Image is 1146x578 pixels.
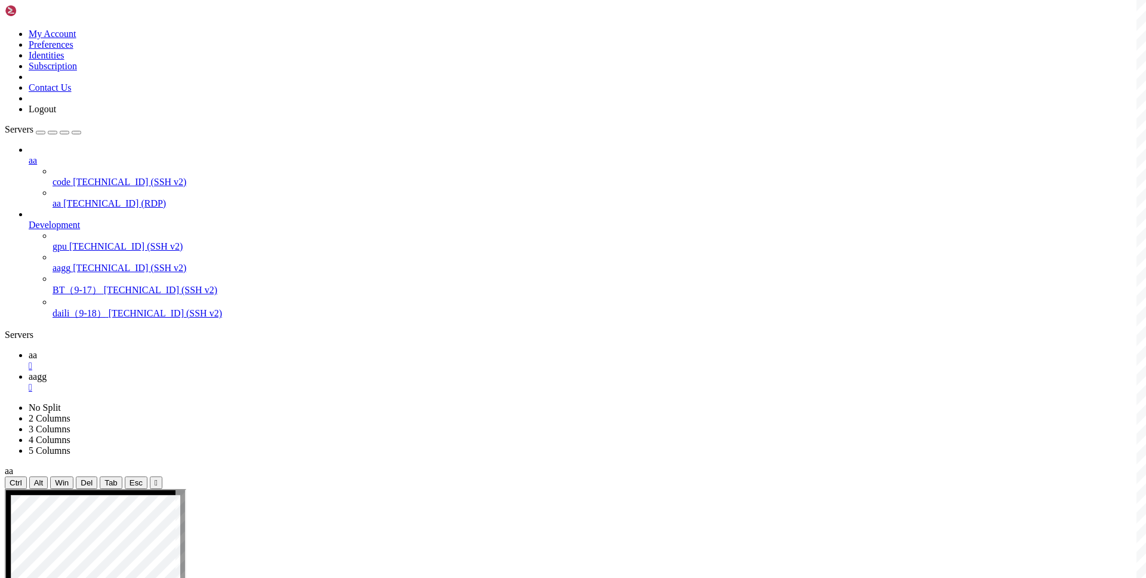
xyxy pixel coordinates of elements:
[53,198,1141,209] a: aa [TECHNICAL_ID] (RDP)
[130,478,143,487] span: Esc
[53,308,106,318] span: daili（9-18）
[10,478,22,487] span: Ctrl
[63,198,166,208] span: [TECHNICAL_ID] (RDP)
[125,303,130,313] div: (24, 30)
[29,361,1141,371] a: 
[29,144,1141,209] li: aa
[5,124,33,134] span: Servers
[53,187,1141,209] li: aa [TECHNICAL_ID] (RDP)
[29,155,37,165] span: aa
[5,134,990,144] x-row: * Strictly confined Kubernetes makes edge and IoT secure. Learn how MicroK8s
[53,297,1141,320] li: daili（9-18） [TECHNICAL_ID] (SSH v2)
[5,114,990,124] x-row: Swap usage: 0%
[5,84,990,94] x-row: System load: 0.1083984375 Processes: 179
[5,330,1141,340] div: Servers
[81,478,93,487] span: Del
[29,476,48,489] button: Alt
[5,45,990,55] x-row: * Support: [URL][DOMAIN_NAME]
[5,144,990,154] x-row: just raised the bar for easy, resilient and secure K8s cluster deployment.
[155,478,158,487] div: 
[5,5,990,15] x-row: Welcome to Ubuntu 22.04 LTS (GNU/Linux 5.15.0-151-generic x86_64)
[29,413,70,423] a: 2 Columns
[29,371,1141,393] a: aagg
[55,478,69,487] span: Win
[5,104,990,114] x-row: Memory usage: 15% IPv4 address for ens17: [TECHNICAL_ID]
[73,263,186,273] span: [TECHNICAL_ID] (SSH v2)
[73,177,186,187] span: [TECHNICAL_ID] (SSH v2)
[5,24,990,35] x-row: * Documentation: [URL][DOMAIN_NAME]
[53,241,1141,252] a: gpu [TECHNICAL_ID] (SSH v2)
[5,35,990,45] x-row: * Management: [URL][DOMAIN_NAME]
[29,39,73,50] a: Preferences
[5,263,990,273] x-row: 1 updates could not be installed automatically. For more details,
[5,293,990,303] x-row: Last login: [DATE] from [TECHNICAL_ID]
[29,350,1141,371] a: aa
[5,476,27,489] button: Ctrl
[69,241,183,251] span: [TECHNICAL_ID] (SSH v2)
[5,94,990,104] x-row: Usage of /: 17.0% of 38.58GB Users logged in: 0
[5,204,990,214] x-row: To see these additional updates run: apt list --upgradable
[50,476,73,489] button: Win
[29,50,64,60] a: Identities
[5,164,990,174] x-row: [URL][DOMAIN_NAME]
[29,61,77,71] a: Subscription
[53,285,101,295] span: BT（9-17）
[29,424,70,434] a: 3 Columns
[5,223,990,233] x-row: New release '24.04.3 LTS' available.
[5,183,990,193] x-row: 114 updates can be applied immediately.
[5,233,990,243] x-row: Run 'do-release-upgrade' to upgrade to it.
[150,476,162,489] button: 
[53,230,1141,252] li: gpu [TECHNICAL_ID] (SSH v2)
[125,476,147,489] button: Esc
[29,220,80,230] span: Development
[29,382,1141,393] a: 
[109,308,222,318] span: [TECHNICAL_ID] (SSH v2)
[29,445,70,456] a: 5 Columns
[76,476,97,489] button: Del
[29,29,76,39] a: My Account
[29,402,61,413] a: No Split
[5,303,990,313] x-row: root@C20250715147100:~#
[53,263,1141,273] a: aagg [TECHNICAL_ID] (SSH v2)
[100,476,122,489] button: Tab
[5,273,990,283] x-row: see /var/log/unattended-upgrades/unattended-upgrades.log
[34,478,44,487] span: Alt
[29,220,1141,230] a: Development
[53,263,70,273] span: aagg
[53,177,1141,187] a: code [TECHNICAL_ID] (SSH v2)
[53,241,67,251] span: gpu
[29,371,47,382] span: aagg
[5,5,73,17] img: Shellngn
[5,466,13,476] span: aa
[29,82,72,93] a: Contact Us
[5,64,990,75] x-row: System information as of [DATE]
[53,177,70,187] span: code
[5,124,81,134] a: Servers
[29,209,1141,320] li: Development
[53,284,1141,297] a: BT（9-17） [TECHNICAL_ID] (SSH v2)
[53,252,1141,273] li: aagg [TECHNICAL_ID] (SSH v2)
[104,285,217,295] span: [TECHNICAL_ID] (SSH v2)
[29,155,1141,166] a: aa
[53,198,61,208] span: aa
[53,273,1141,297] li: BT（9-17） [TECHNICAL_ID] (SSH v2)
[5,193,990,204] x-row: 1 of these updates is a standard security update.
[104,478,118,487] span: Tab
[29,350,37,360] span: aa
[29,435,70,445] a: 4 Columns
[53,308,1141,320] a: daili（9-18） [TECHNICAL_ID] (SSH v2)
[53,166,1141,187] li: code [TECHNICAL_ID] (SSH v2)
[29,104,56,114] a: Logout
